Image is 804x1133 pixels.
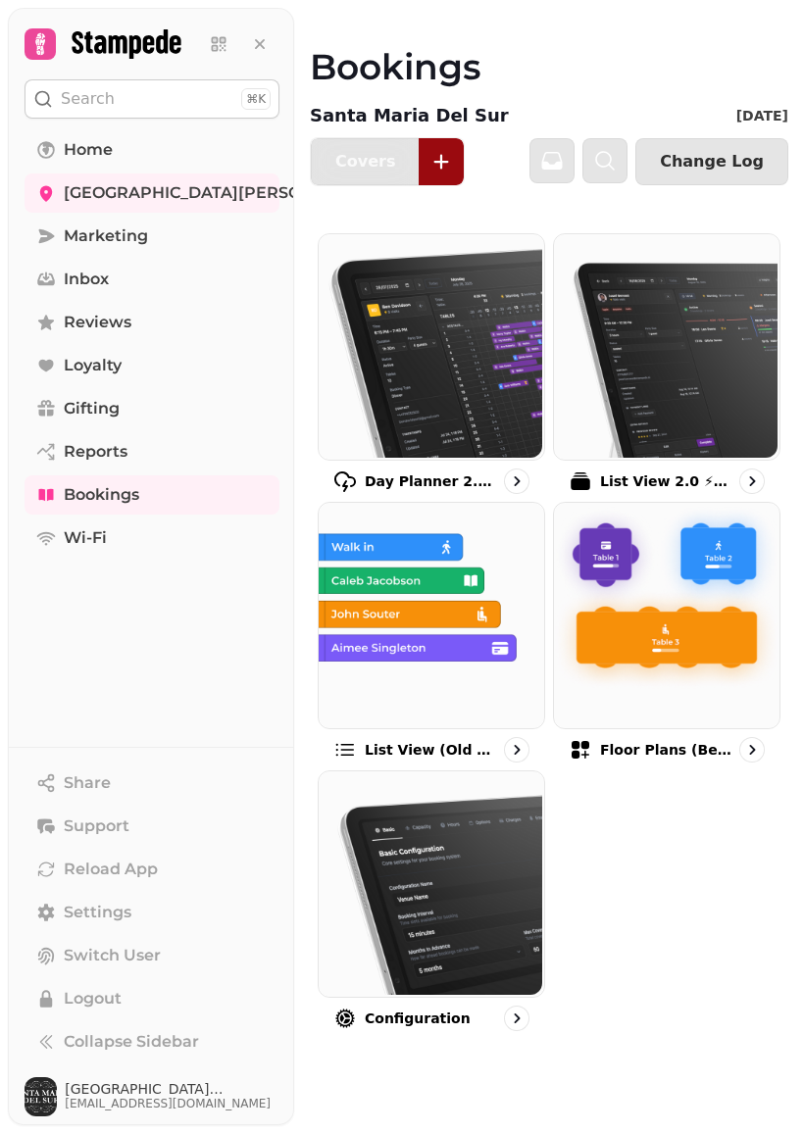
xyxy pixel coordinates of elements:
a: Gifting [25,389,279,428]
a: List View 2.0 ⚡ (New)List View 2.0 ⚡ (New) [553,233,780,494]
img: Floor Plans (beta) [552,501,778,726]
button: Collapse Sidebar [25,1022,279,1061]
span: Change Log [660,154,764,170]
span: [GEOGRAPHIC_DATA][PERSON_NAME] [64,181,377,205]
a: Wi-Fi [25,518,279,558]
span: [EMAIL_ADDRESS][DOMAIN_NAME] [65,1096,279,1111]
span: Bookings [64,483,139,507]
button: Covers [311,138,419,185]
a: ConfigurationConfiguration [318,770,545,1031]
p: List view (Old - going soon) [365,740,496,760]
p: Covers [335,154,395,170]
button: Change Log [635,138,788,185]
span: Loyalty [64,354,122,377]
button: Support [25,807,279,846]
span: Inbox [64,268,109,291]
button: User avatar[GEOGRAPHIC_DATA][PERSON_NAME][EMAIL_ADDRESS][DOMAIN_NAME] [25,1077,279,1116]
button: Switch User [25,936,279,975]
a: Day Planner 2.0 ⚡Day Planner 2.0 ⚡ [318,233,545,494]
p: Search [61,87,115,111]
button: Reload App [25,850,279,889]
span: Reports [64,440,127,464]
span: Support [64,814,129,838]
img: Day Planner 2.0 ⚡ [317,232,542,458]
a: Settings [25,893,279,932]
a: List view (Old - going soon)List view (Old - going soon) [318,502,545,763]
span: Reload App [64,858,158,881]
span: Wi-Fi [64,526,107,550]
img: User avatar [25,1077,57,1116]
button: Logout [25,979,279,1018]
span: Collapse Sidebar [64,1030,199,1054]
a: Loyalty [25,346,279,385]
a: Inbox [25,260,279,299]
a: Floor Plans (beta)Floor Plans (beta) [553,502,780,763]
img: List view (Old - going soon) [317,501,542,726]
svg: go to [507,1009,527,1028]
span: Settings [64,901,131,924]
span: Gifting [64,397,120,420]
p: Configuration [365,1009,471,1028]
span: Logout [64,987,122,1010]
span: Reviews [64,311,131,334]
img: Configuration [317,769,542,995]
button: Search⌘K [25,79,279,119]
span: Switch User [64,944,161,967]
svg: go to [507,740,527,760]
svg: go to [742,740,762,760]
span: Share [64,771,111,795]
p: Day Planner 2.0 ⚡ [365,471,496,491]
span: [GEOGRAPHIC_DATA][PERSON_NAME] [65,1082,279,1096]
p: Floor Plans (beta) [600,740,731,760]
p: [DATE] [736,106,788,125]
div: ⌘K [241,88,271,110]
button: Share [25,764,279,803]
a: [GEOGRAPHIC_DATA][PERSON_NAME] [25,173,279,213]
p: List View 2.0 ⚡ (New) [600,471,731,491]
a: Reports [25,432,279,471]
a: Reviews [25,303,279,342]
a: Bookings [25,475,279,515]
svg: go to [742,471,762,491]
a: Marketing [25,217,279,256]
span: Home [64,138,113,162]
svg: go to [507,471,527,491]
p: Santa Maria Del Sur [310,102,509,129]
img: List View 2.0 ⚡ (New) [552,232,778,458]
a: Home [25,130,279,170]
span: Marketing [64,224,148,248]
